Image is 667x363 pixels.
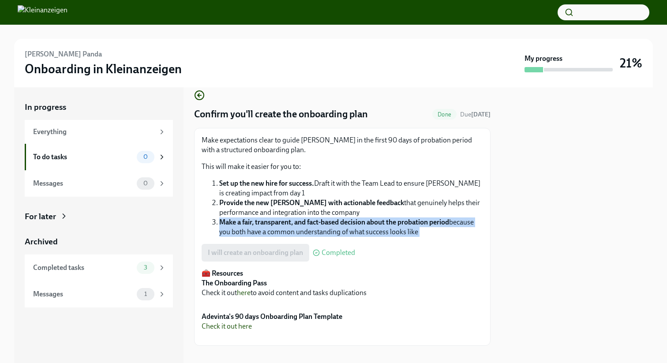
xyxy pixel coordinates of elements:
span: 0 [138,180,153,187]
span: 0 [138,153,153,160]
li: Draft it with the Team Lead to ensure [PERSON_NAME] is creating impact from day 1 [219,179,483,198]
h6: [PERSON_NAME] Panda [25,49,102,59]
a: Everything [25,120,173,144]
div: Messages [33,289,133,299]
img: Kleinanzeigen [18,5,67,19]
span: Due [460,111,491,118]
strong: My progress [525,54,562,64]
span: 1 [139,291,152,297]
a: Messages0 [25,170,173,197]
strong: Make a fair, transparent, and fact-based decision about the probation period [219,218,449,226]
span: Completed [322,249,355,256]
a: To do tasks0 [25,144,173,170]
a: In progress [25,101,173,113]
li: because you both have a common understanding of what success looks like [219,217,483,237]
strong: 🧰 Resources [202,269,243,277]
h4: Confirm you'll create the onboarding plan [194,108,368,121]
p: This will make it easier for you to: [202,162,483,172]
p: Make expectations clear to guide [PERSON_NAME] in the first 90 days of probation period with a st... [202,135,483,155]
strong: Adevinta's 90 days Onboarding Plan Template [202,312,342,321]
h3: 21% [620,55,642,71]
p: Check it out to avoid content and tasks duplications [202,269,483,298]
span: Done [432,111,457,118]
strong: [DATE] [471,111,491,118]
span: 3 [139,264,153,271]
a: Messages1 [25,281,173,307]
h3: Onboarding in Kleinanzeigen [25,61,182,77]
div: Everything [33,127,154,137]
div: Messages [33,179,133,188]
a: Archived [25,236,173,247]
div: Completed tasks [33,263,133,273]
strong: Set up the new hire for success. [219,179,314,187]
a: Check it out here [202,322,252,330]
a: For later [25,211,173,222]
div: For later [25,211,56,222]
strong: Provide the new [PERSON_NAME] with actionable feedback [219,198,404,207]
li: that genuinely helps their performance and integration into the company [219,198,483,217]
strong: The Onboarding Pass [202,279,267,287]
a: here [237,288,251,297]
a: Completed tasks3 [25,254,173,281]
div: To do tasks [33,152,133,162]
